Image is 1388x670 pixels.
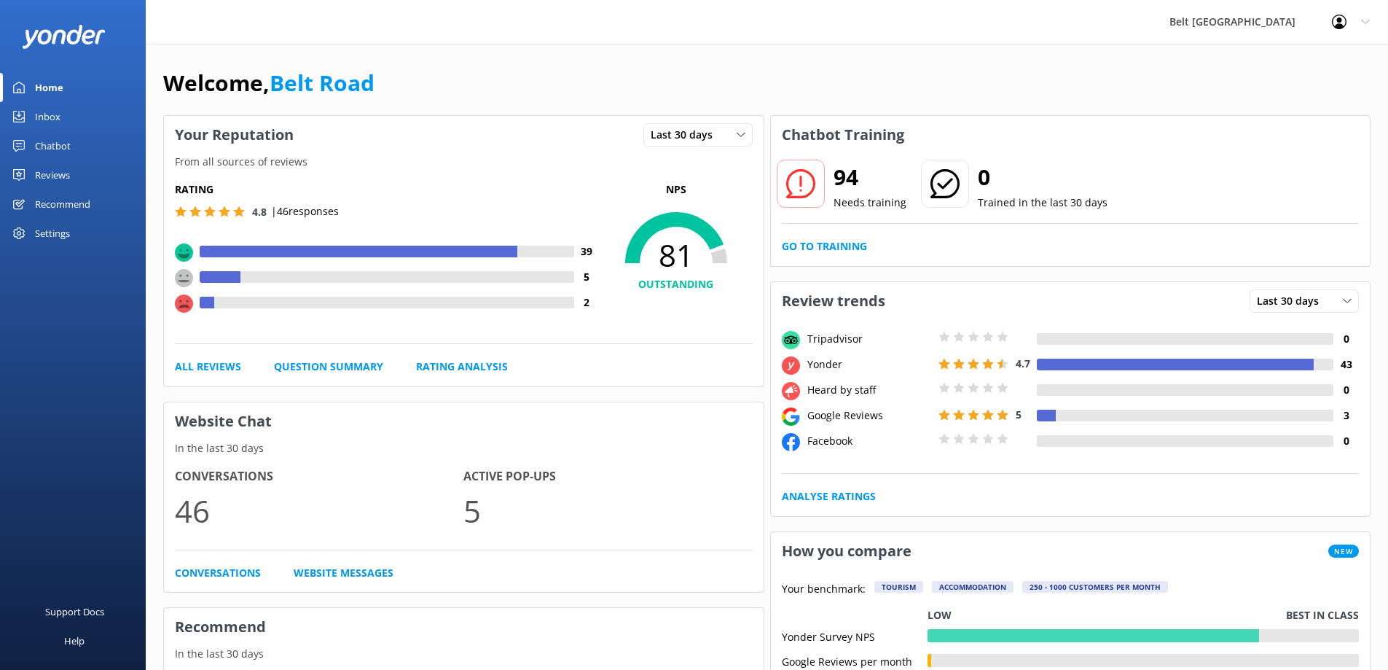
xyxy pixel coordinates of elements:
a: Conversations [175,565,261,581]
h4: 0 [1333,382,1359,398]
h3: Your Reputation [164,116,305,154]
span: 5 [1016,408,1022,421]
div: Google Reviews [804,408,935,424]
div: 250 - 1000 customers per month [1022,581,1168,593]
div: Accommodation [932,581,1013,593]
div: Facebook [804,433,935,449]
span: Last 30 days [651,127,721,143]
img: yonder-white-logo.png [22,25,106,49]
div: Yonder Survey NPS [782,629,928,642]
h1: Welcome, [163,66,375,101]
a: Rating Analysis [416,359,508,375]
a: Belt Road [270,68,375,98]
span: Last 30 days [1257,293,1328,309]
div: Recommend [35,190,90,219]
h4: 0 [1333,433,1359,449]
p: 46 [175,486,463,535]
p: 5 [463,486,752,535]
div: Home [35,73,63,102]
div: Yonder [804,357,935,373]
h4: Active Pop-ups [463,467,752,486]
h4: 5 [574,269,600,285]
h4: 43 [1333,357,1359,373]
h4: 0 [1333,331,1359,347]
span: 81 [600,237,753,273]
h3: Website Chat [164,402,764,440]
div: Help [64,626,85,655]
p: Your benchmark: [782,581,866,599]
h4: 39 [574,244,600,260]
p: Low [928,607,952,623]
div: Reviews [35,160,70,190]
p: Best in class [1286,607,1359,623]
h4: Conversations [175,467,463,486]
span: New [1328,545,1359,558]
div: Heard by staff [804,382,935,398]
a: Question Summary [274,359,383,375]
h4: 2 [574,295,600,311]
div: Tourism [874,581,923,593]
p: | 46 responses [271,203,339,219]
h2: 0 [978,160,1107,195]
h5: Rating [175,182,600,198]
h3: Recommend [164,608,764,646]
a: All Reviews [175,359,241,375]
div: Chatbot [35,131,71,160]
h3: Chatbot Training [771,116,915,154]
h4: 3 [1333,408,1359,424]
div: Google Reviews per month [782,654,928,667]
a: Go to Training [782,238,867,254]
h4: OUTSTANDING [600,276,753,292]
h3: How you compare [771,532,922,570]
p: Needs training [834,195,906,211]
p: In the last 30 days [164,440,764,456]
div: Support Docs [45,597,104,626]
div: Tripadvisor [804,331,935,347]
a: Analyse Ratings [782,488,876,505]
p: NPS [600,182,753,198]
p: In the last 30 days [164,646,764,662]
span: 4.8 [252,205,267,219]
h2: 94 [834,160,906,195]
a: Website Messages [294,565,393,581]
div: Settings [35,219,70,248]
span: 4.7 [1016,357,1030,370]
div: Inbox [35,102,60,131]
h3: Review trends [771,282,896,320]
p: From all sources of reviews [164,154,764,170]
p: Trained in the last 30 days [978,195,1107,211]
